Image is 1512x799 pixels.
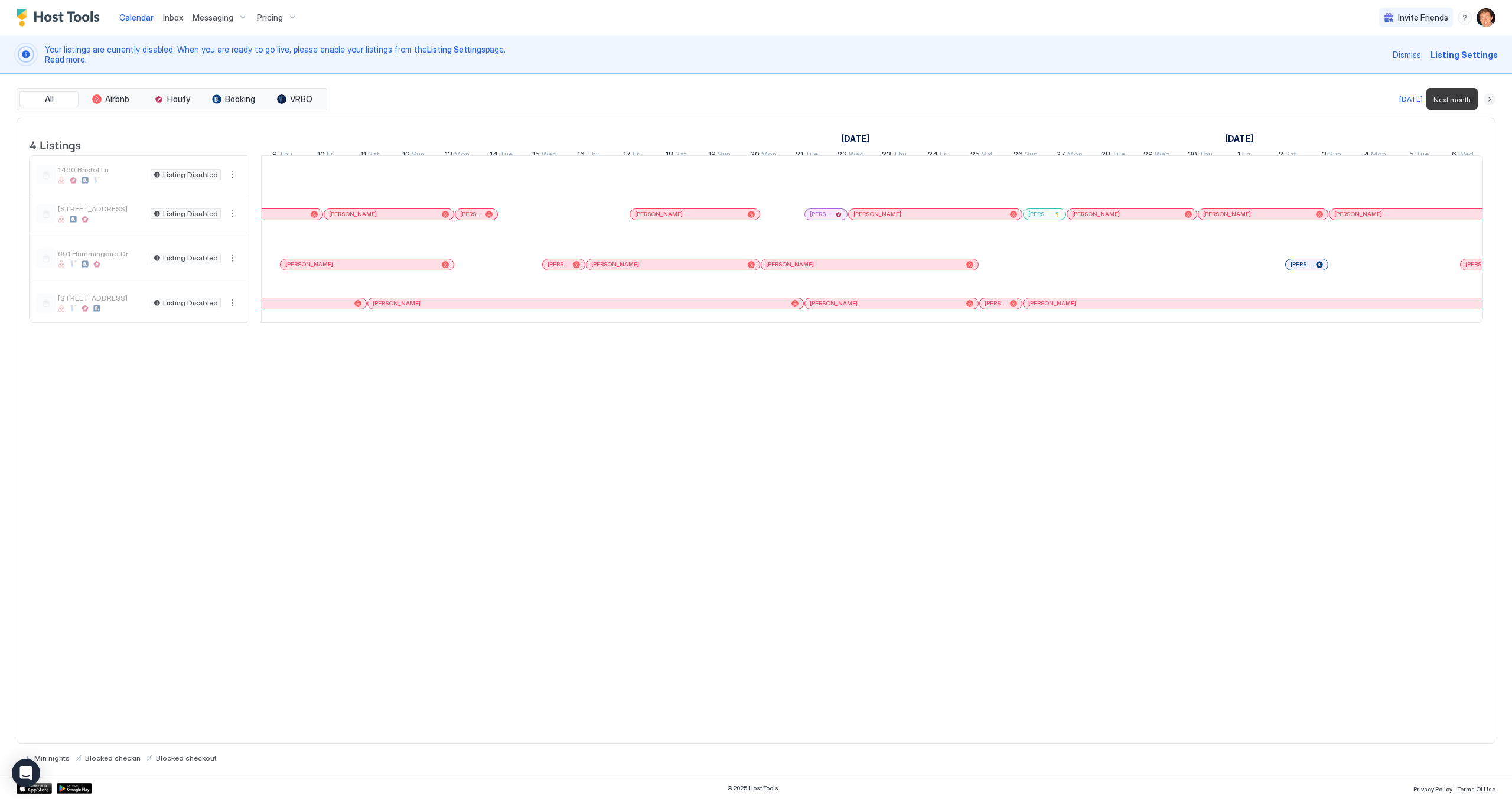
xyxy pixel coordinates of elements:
span: [PERSON_NAME] [853,210,901,218]
span: [PERSON_NAME] [285,260,333,268]
span: 5 [1409,149,1414,162]
span: 25 [970,149,980,162]
span: 24 [928,149,938,162]
span: Mon [454,149,470,162]
span: Invite Friends [1398,12,1448,23]
span: Tue [805,149,818,162]
span: 14 [490,149,498,162]
a: December 4, 2023 [1361,147,1389,164]
span: 10 [317,149,325,162]
a: November 11, 2023 [357,147,382,164]
a: November 13, 2023 [442,147,472,164]
span: 601 Hummingbird Dr [58,249,146,258]
span: 20 [750,149,760,162]
span: Sat [982,149,993,162]
span: [STREET_ADDRESS] [58,204,146,213]
span: 29 [1143,149,1153,162]
a: App Store [17,783,52,794]
span: Pricing [257,12,283,23]
span: 13 [445,149,452,162]
span: 19 [708,149,716,162]
a: Listing Settings [427,44,485,54]
span: Houfy [167,94,190,105]
a: November 10, 2023 [314,147,338,164]
span: Privacy Policy [1413,785,1452,793]
a: November 1, 2023 [838,130,872,147]
a: November 20, 2023 [747,147,780,164]
span: 28 [1101,149,1110,162]
span: Fri [327,149,335,162]
span: Thu [279,149,292,162]
span: 12 [402,149,410,162]
span: Sat [675,149,686,162]
span: Thu [1199,149,1213,162]
span: Wed [1155,149,1170,162]
a: November 21, 2023 [793,147,821,164]
span: [PERSON_NAME] [1291,260,1311,268]
a: December 6, 2023 [1449,147,1477,164]
span: © 2025 Host Tools [727,784,778,792]
span: Fri [1242,149,1250,162]
a: December 2, 2023 [1276,147,1299,164]
span: 3 [1322,149,1327,162]
a: November 18, 2023 [663,147,689,164]
a: November 24, 2023 [925,147,951,164]
div: menu [226,296,240,310]
span: Tue [1112,149,1125,162]
span: 1 [1237,149,1240,162]
span: Mon [1067,149,1083,162]
span: [PERSON_NAME] [985,299,1005,307]
a: November 28, 2023 [1098,147,1128,164]
button: Booking [204,91,263,107]
a: December 3, 2023 [1319,147,1344,164]
span: Sun [1025,149,1038,162]
a: November 29, 2023 [1140,147,1173,164]
a: December 1, 2023 [1222,130,1256,147]
a: November 25, 2023 [967,147,996,164]
button: More options [226,168,240,182]
a: Privacy Policy [1413,782,1452,794]
button: More options [226,296,240,310]
a: December 1, 2023 [1234,147,1253,164]
span: Terms Of Use [1457,785,1495,793]
a: Calendar [119,11,154,24]
span: 4 [1364,149,1369,162]
span: 4 Listings [29,135,81,153]
span: Wed [849,149,864,162]
span: Blocked checkout [156,754,217,762]
span: Sun [718,149,731,162]
span: [PERSON_NAME] [766,260,814,268]
a: Read more. [45,54,87,64]
span: Next month [1433,95,1471,104]
span: [PERSON_NAME] [591,260,639,268]
a: December 5, 2023 [1406,147,1432,164]
a: November 16, 2023 [574,147,603,164]
span: Min nights [34,754,70,762]
div: menu [1458,11,1472,25]
a: Google Play Store [57,783,92,794]
button: [DATE] [1397,92,1425,106]
span: All [45,94,54,105]
span: Booking [225,94,255,105]
div: menu [226,207,240,221]
span: [PERSON_NAME] [1203,210,1251,218]
span: Inbox [163,12,183,22]
span: Sun [412,149,425,162]
a: November 12, 2023 [399,147,428,164]
span: 22 [838,149,847,162]
span: Sun [1328,149,1341,162]
span: Thu [893,149,907,162]
span: [PERSON_NAME] [460,210,481,218]
span: Blocked checkin [85,754,141,762]
span: [PERSON_NAME] [1334,210,1382,218]
span: Fri [633,149,641,162]
span: Mon [761,149,777,162]
span: 26 [1014,149,1023,162]
span: Sat [368,149,379,162]
span: 1460 Bristol Ln [58,165,146,174]
div: Listing Settings [1430,48,1498,61]
span: Airbnb [105,94,129,105]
